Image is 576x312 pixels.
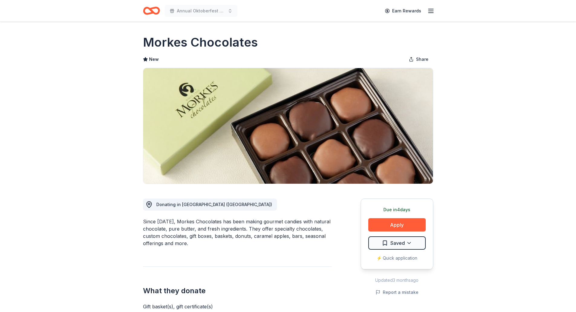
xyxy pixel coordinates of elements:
[177,7,225,15] span: Annual Oktoberfest Silent Auction
[143,303,332,310] div: Gift basket(s), gift certificate(s)
[149,56,159,63] span: New
[368,206,426,213] div: Due in 4 days
[368,218,426,232] button: Apply
[156,202,272,207] span: Donating in [GEOGRAPHIC_DATA] ([GEOGRAPHIC_DATA])
[368,236,426,250] button: Saved
[143,286,332,296] h2: What they donate
[368,255,426,262] div: ⚡️ Quick application
[390,239,405,247] span: Saved
[376,289,418,296] button: Report a mistake
[404,53,433,65] button: Share
[416,56,428,63] span: Share
[143,34,258,51] h1: Morkes Chocolates
[143,218,332,247] div: Since [DATE], Morkes Chocolates has been making gourmet candies with natural chocolate, pure butt...
[361,277,433,284] div: Updated 3 months ago
[165,5,237,17] button: Annual Oktoberfest Silent Auction
[143,4,160,18] a: Home
[143,68,433,184] img: Image for Morkes Chocolates
[381,5,425,16] a: Earn Rewards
